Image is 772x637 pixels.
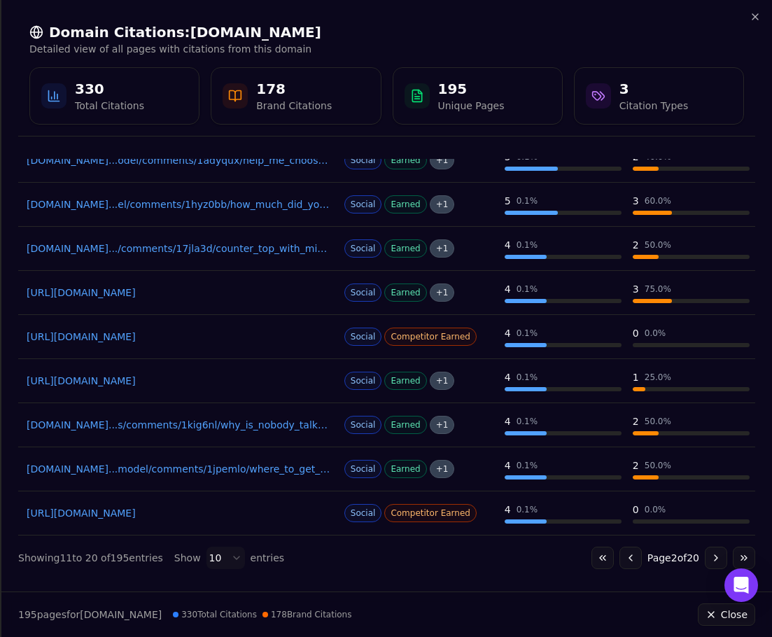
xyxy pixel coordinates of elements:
div: 4 [505,238,511,252]
div: 195 [438,79,505,99]
div: 60.0 % [645,195,671,206]
span: 330 Total Citations [173,609,257,620]
span: Earned [384,460,426,478]
div: 0.0 % [645,504,666,515]
div: 0 [633,326,639,340]
span: 195 [18,609,37,620]
span: Page 2 of 20 [647,551,699,565]
span: + 1 [430,416,455,434]
div: 2 [633,238,639,252]
span: Social [344,239,382,258]
span: Social [344,195,382,213]
div: 0.0 % [645,328,666,339]
div: 178 [256,79,332,99]
div: Data table [18,63,755,535]
div: Brand Citations [256,99,332,113]
span: 178 Brand Citations [262,609,351,620]
div: 0.1 % [517,283,538,295]
span: Earned [384,372,426,390]
span: + 1 [430,195,455,213]
span: + 1 [430,460,455,478]
div: 25.0 % [645,372,671,383]
div: 0.1 % [517,460,538,471]
span: + 1 [430,283,455,302]
span: Social [344,416,382,434]
div: 0.1 % [517,504,538,515]
div: 50.0 % [645,416,671,427]
a: [URL][DOMAIN_NAME] [27,374,330,388]
div: 0.1 % [517,372,538,383]
span: Earned [384,151,426,169]
div: 0.1 % [517,416,538,427]
a: [DOMAIN_NAME]...el/comments/1hyz0bb/how_much_did_you_pay_for_your_quartz_countertop [27,197,330,211]
div: 75.0 % [645,283,671,295]
a: [URL][DOMAIN_NAME] [27,286,330,300]
span: [DOMAIN_NAME] [80,609,162,620]
div: 0.1 % [517,195,538,206]
span: Earned [384,239,426,258]
div: 3 [633,194,639,208]
div: Unique Pages [438,99,505,113]
span: Social [344,151,382,169]
div: 4 [505,282,511,296]
div: 3 [619,79,688,99]
a: [URL][DOMAIN_NAME] [27,506,330,520]
span: Social [344,283,382,302]
div: 4 [505,370,511,384]
div: 330 [75,79,144,99]
h2: Domain Citations: [DOMAIN_NAME] [29,22,744,42]
a: [DOMAIN_NAME]...model/comments/1jpemlo/where_to_get_custom_quartz_countertops_for_a [27,462,330,476]
p: Detailed view of all pages with citations from this domain [29,42,744,56]
span: Social [344,328,382,346]
a: [DOMAIN_NAME]...s/comments/1kig6nl/why_is_nobody_talking_about_terrazzo_countertops [27,418,330,432]
div: 3 [633,282,639,296]
span: + 1 [430,372,455,390]
span: Earned [384,416,426,434]
span: entries [251,551,285,565]
span: Show [174,551,201,565]
div: 1 [633,370,639,384]
div: Total Citations [75,99,144,113]
div: 0.1 % [517,328,538,339]
div: Showing 11 to 20 of 195 entries [18,551,163,565]
span: + 1 [430,151,455,169]
span: + 1 [430,239,455,258]
div: 0.1 % [517,239,538,251]
span: Social [344,460,382,478]
a: [URL][DOMAIN_NAME] [27,330,330,344]
span: Earned [384,195,426,213]
div: 4 [505,326,511,340]
span: Social [344,504,382,522]
div: 0 [633,503,639,517]
span: Competitor Earned [384,504,477,522]
a: [DOMAIN_NAME]...odel/comments/1adyqux/help_me_choose_please_granite_or_quartz_whats [27,153,330,167]
span: Competitor Earned [384,328,477,346]
button: Close [698,603,755,626]
div: 4 [505,414,511,428]
div: 4 [505,458,511,472]
a: [DOMAIN_NAME].../comments/17jla3d/counter_top_with_minimum_upkeep_stain_and_scratch [27,241,330,255]
div: Citation Types [619,99,688,113]
div: 2 [633,458,639,472]
div: 50.0 % [645,239,671,251]
div: 2 [633,414,639,428]
p: page s for [18,608,162,622]
div: 5 [505,194,511,208]
span: Social [344,372,382,390]
span: Earned [384,283,426,302]
div: 4 [505,503,511,517]
div: 50.0 % [645,460,671,471]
